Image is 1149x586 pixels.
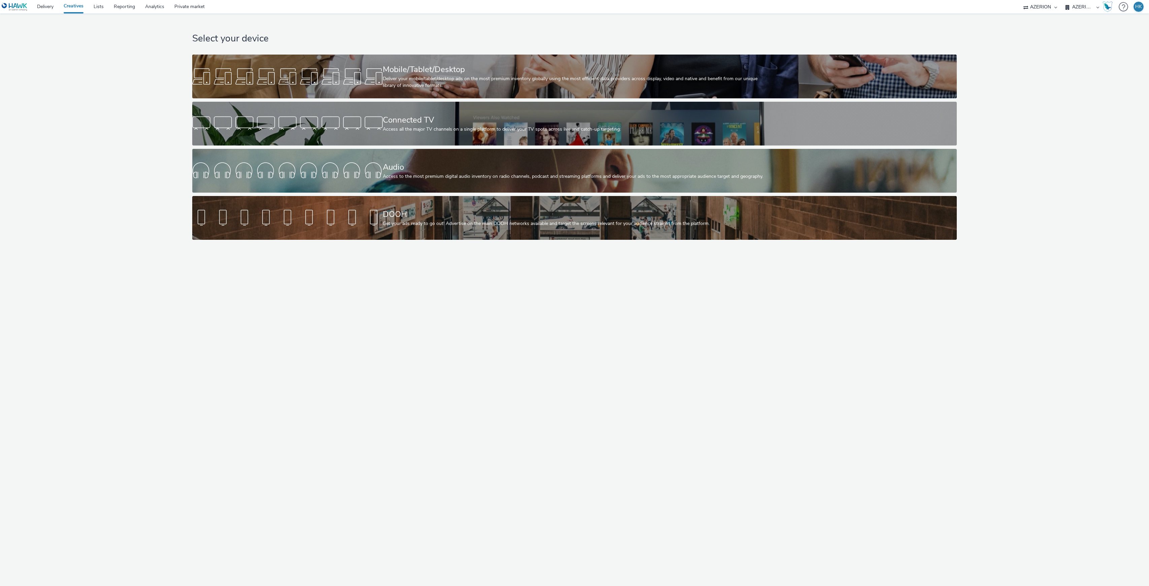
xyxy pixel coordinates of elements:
div: Connected TV [383,114,764,126]
a: DOOHGet your ads ready to go out! Advertise on the main DOOH networks available and target the sc... [192,196,957,240]
div: Mobile/Tablet/Desktop [383,64,764,75]
h1: Select your device [192,32,957,45]
a: Mobile/Tablet/DesktopDeliver your mobile/tablet/desktop ads on the most premium inventory globall... [192,55,957,98]
a: AudioAccess to the most premium digital audio inventory on radio channels, podcast and streaming ... [192,149,957,193]
div: Access to the most premium digital audio inventory on radio channels, podcast and streaming platf... [383,173,764,180]
div: Get your ads ready to go out! Advertise on the main DOOH networks available and target the screen... [383,220,764,227]
a: Hawk Academy [1103,1,1115,12]
div: Deliver your mobile/tablet/desktop ads on the most premium inventory globally using the most effi... [383,75,764,89]
div: HK [1135,2,1142,12]
div: DOOH [383,208,764,220]
div: Access all the major TV channels on a single platform to deliver your TV spots across live and ca... [383,126,764,133]
div: Audio [383,161,764,173]
img: Hawk Academy [1103,1,1113,12]
a: Connected TVAccess all the major TV channels on a single platform to deliver your TV spots across... [192,102,957,145]
img: undefined Logo [2,3,28,11]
